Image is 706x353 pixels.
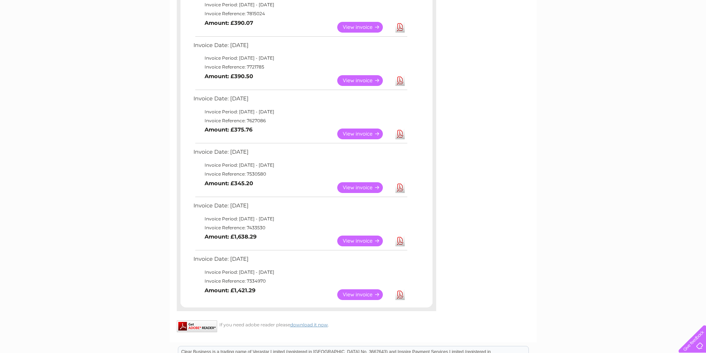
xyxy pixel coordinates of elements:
a: View [337,289,392,300]
td: Invoice Period: [DATE] - [DATE] [192,268,408,277]
b: Amount: £1,421.29 [205,287,255,294]
b: Amount: £1,638.29 [205,233,256,240]
td: Invoice Reference: 7530580 [192,170,408,179]
td: Invoice Period: [DATE] - [DATE] [192,161,408,170]
img: logo.png [25,19,63,42]
a: Contact [657,31,675,37]
td: Invoice Period: [DATE] - [DATE] [192,0,408,9]
a: 0333 014 3131 [566,4,617,13]
td: Invoice Period: [DATE] - [DATE] [192,54,408,63]
b: Amount: £345.20 [205,180,253,187]
td: Invoice Reference: 7334970 [192,277,408,286]
a: Download [395,129,405,139]
td: Invoice Period: [DATE] - [DATE] [192,214,408,223]
td: Invoice Reference: 7627086 [192,116,408,125]
td: Invoice Date: [DATE] [192,40,408,54]
td: Invoice Date: [DATE] [192,201,408,214]
b: Amount: £390.50 [205,73,253,80]
div: Clear Business is a trading name of Verastar Limited (registered in [GEOGRAPHIC_DATA] No. 3667643... [178,4,528,36]
a: Water [576,31,590,37]
td: Invoice Reference: 7815024 [192,9,408,18]
b: Amount: £390.07 [205,20,253,26]
a: View [337,182,392,193]
a: Download [395,182,405,193]
td: Invoice Reference: 7721785 [192,63,408,71]
a: Log out [682,31,699,37]
td: Invoice Period: [DATE] - [DATE] [192,107,408,116]
td: Invoice Date: [DATE] [192,147,408,161]
a: Download [395,75,405,86]
td: Invoice Date: [DATE] [192,94,408,107]
a: View [337,22,392,33]
b: Amount: £375.76 [205,126,252,133]
a: download it now [290,322,328,327]
a: Download [395,289,405,300]
a: Blog [642,31,652,37]
a: Download [395,22,405,33]
a: Download [395,236,405,246]
td: Invoice Reference: 7433530 [192,223,408,232]
a: View [337,75,392,86]
a: Telecoms [615,31,637,37]
a: Energy [594,31,610,37]
a: View [337,129,392,139]
div: If you need adobe reader please . [177,320,436,327]
td: Invoice Date: [DATE] [192,254,408,268]
a: View [337,236,392,246]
